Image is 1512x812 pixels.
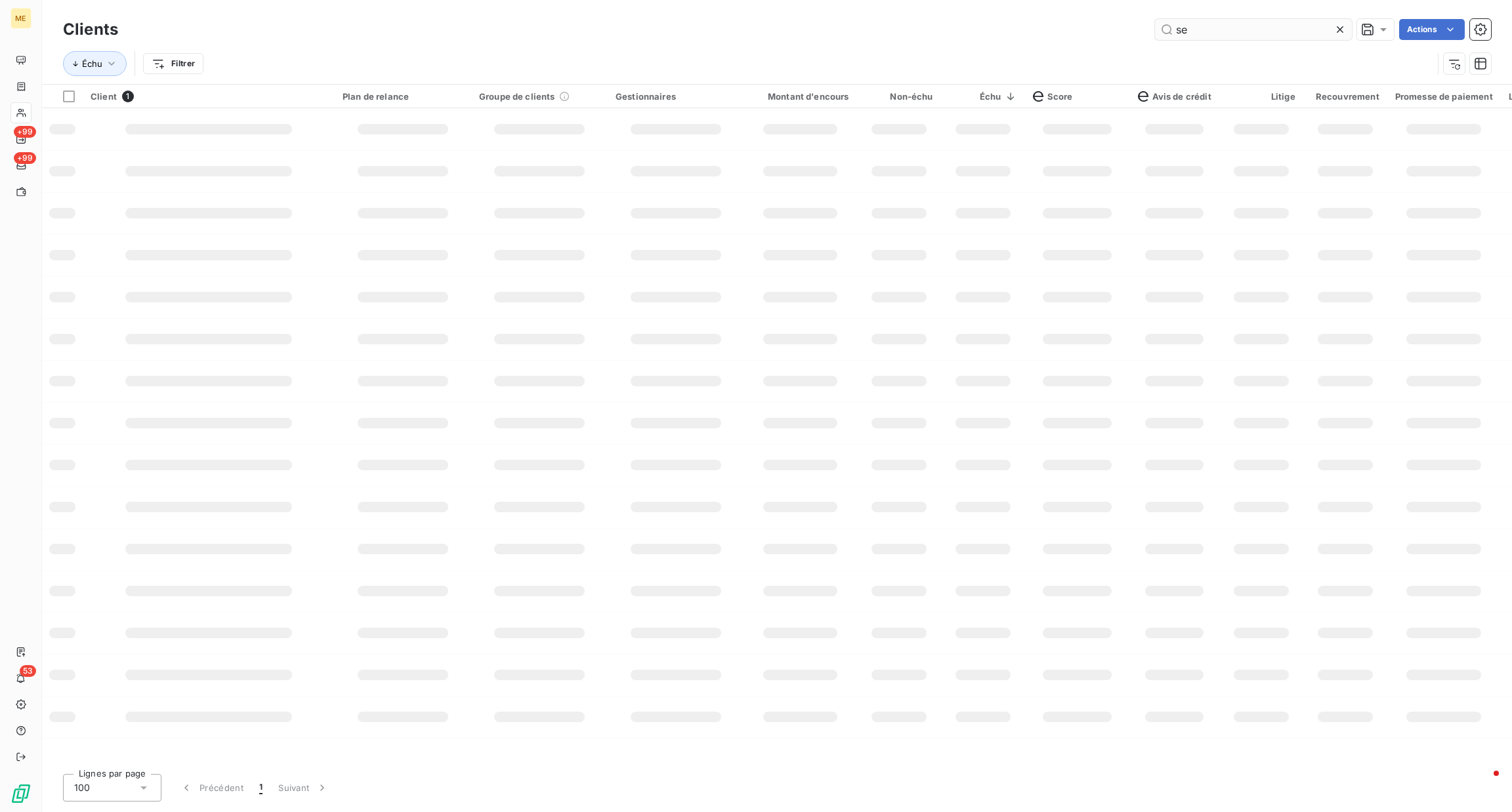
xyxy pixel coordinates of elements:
[343,91,463,102] div: Plan de relance
[1311,91,1379,102] div: Recouvrement
[259,781,262,794] span: 1
[10,8,31,29] div: ME
[1467,767,1499,799] iframe: Intercom live chat
[122,91,134,102] span: 1
[172,774,251,802] button: Précédent
[251,774,270,802] button: 1
[91,91,117,102] span: Client
[865,91,933,102] div: Non-échu
[63,18,118,41] h3: Clients
[10,783,31,804] img: Logo LeanPay
[1399,19,1465,40] button: Actions
[1138,91,1211,102] span: Avis de crédit
[752,91,849,102] div: Montant d'encours
[74,781,90,794] span: 100
[1227,91,1295,102] div: Litige
[1155,19,1352,40] input: Rechercher
[14,152,36,164] span: +99
[270,774,337,802] button: Suivant
[20,665,36,677] span: 53
[82,58,102,69] span: Échu
[616,91,736,102] div: Gestionnaires
[143,53,203,74] button: Filtrer
[63,51,127,76] button: Échu
[1033,91,1073,102] span: Score
[1395,91,1493,102] div: Promesse de paiement
[14,126,36,138] span: +99
[949,91,1017,102] div: Échu
[479,91,555,102] span: Groupe de clients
